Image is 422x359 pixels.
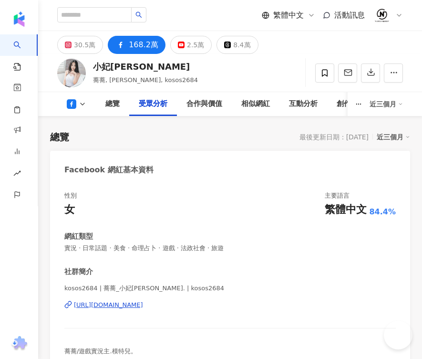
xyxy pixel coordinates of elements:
[170,36,212,54] button: 2.5萬
[273,10,304,21] span: 繁體中文
[64,202,75,217] div: 女
[241,98,270,110] div: 相似網紅
[57,36,103,54] button: 30.5萬
[299,133,369,141] div: 最後更新日期：[DATE]
[93,61,198,73] div: 小妃[PERSON_NAME]
[74,301,143,309] div: [URL][DOMAIN_NAME]
[289,98,318,110] div: 互動分析
[10,336,29,351] img: chrome extension
[325,191,350,200] div: 主要語言
[108,36,165,54] button: 168.2萬
[13,164,21,185] span: rise
[187,38,204,52] div: 2.5萬
[64,191,77,200] div: 性別
[377,131,410,143] div: 近三個月
[334,11,365,20] span: 活動訊息
[64,301,396,309] a: [URL][DOMAIN_NAME]
[216,36,258,54] button: 8.4萬
[13,34,32,72] a: search
[139,98,167,110] div: 受眾分析
[233,38,250,52] div: 8.4萬
[129,38,158,52] div: 168.2萬
[74,38,95,52] div: 30.5萬
[64,284,396,293] span: kosos2684 | 蕎蕎_小妃[PERSON_NAME]. | kosos2684
[186,98,222,110] div: 合作與價值
[337,98,380,110] div: 創作內容分析
[64,244,396,253] span: 實況 · 日常話題 · 美食 · 命理占卜 · 遊戲 · 法政社會 · 旅遊
[57,59,86,87] img: KOL Avatar
[64,232,93,242] div: 網紅類型
[325,202,367,217] div: 繁體中文
[135,11,142,18] span: search
[64,165,154,175] div: Facebook 網紅基本資料
[370,96,403,112] div: 近三個月
[50,130,69,144] div: 總覽
[373,6,391,24] img: 02.jpeg
[64,267,93,277] div: 社群簡介
[11,11,27,27] img: logo icon
[384,321,412,349] iframe: Help Scout Beacon - Open
[369,207,396,217] span: 84.4%
[105,98,120,110] div: 總覽
[93,76,198,84] span: 蕎蕎, [PERSON_NAME], kosos2684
